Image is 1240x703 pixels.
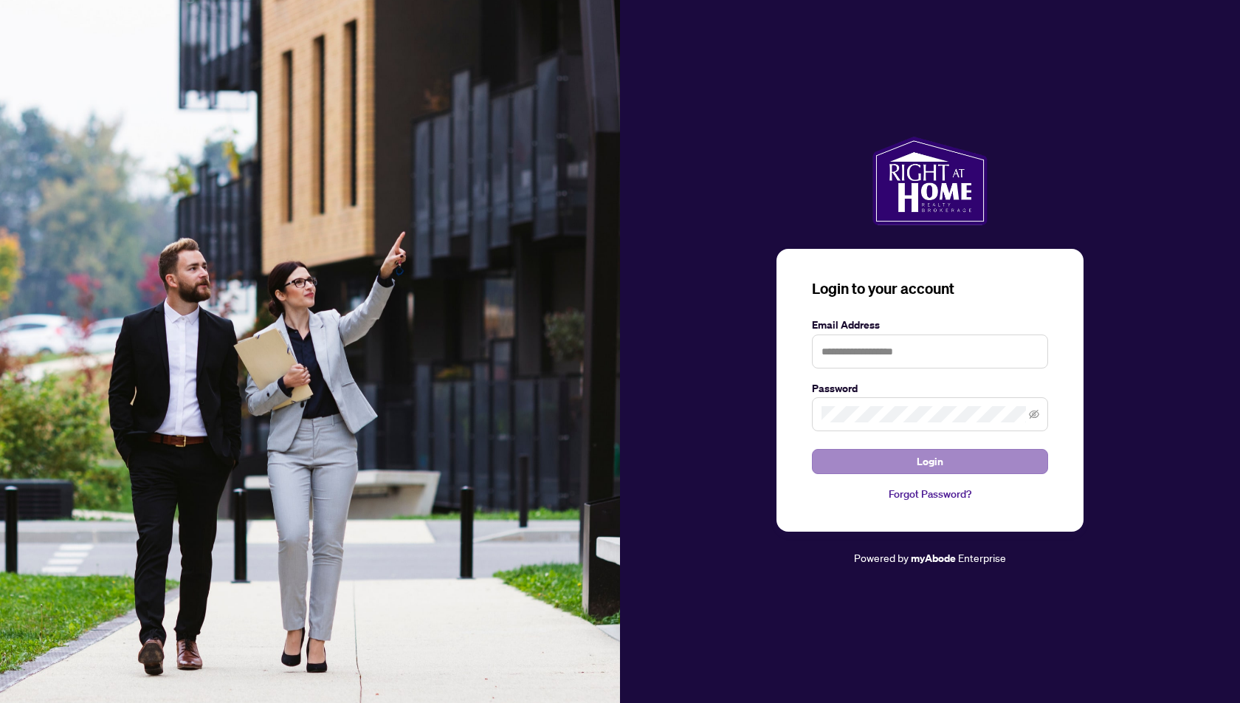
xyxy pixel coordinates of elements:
span: Powered by [854,551,909,564]
button: Login [812,449,1048,474]
span: eye-invisible [1029,409,1039,419]
img: ma-logo [872,137,987,225]
span: Login [917,450,943,473]
span: Enterprise [958,551,1006,564]
a: Forgot Password? [812,486,1048,502]
h3: Login to your account [812,278,1048,299]
label: Email Address [812,317,1048,333]
label: Password [812,380,1048,397]
a: myAbode [911,550,956,566]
